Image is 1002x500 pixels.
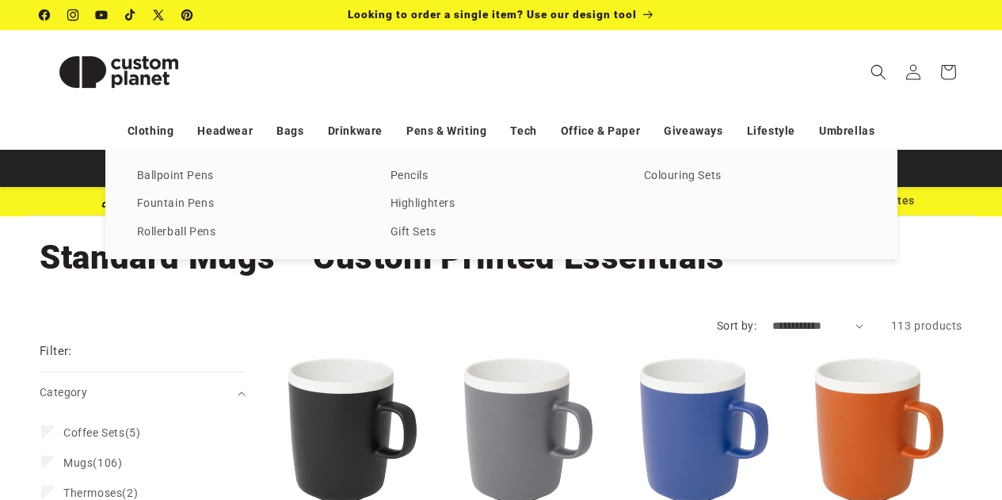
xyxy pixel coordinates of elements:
[328,117,383,145] a: Drinkware
[197,117,253,145] a: Headwear
[40,342,72,361] h2: Filter:
[747,117,795,145] a: Lifestyle
[40,386,87,399] span: Category
[644,166,866,187] a: Colouring Sets
[40,372,246,413] summary: Category (0 selected)
[137,166,359,187] a: Ballpoint Pens
[40,36,198,108] img: Custom Planet
[561,117,640,145] a: Office & Paper
[128,117,174,145] a: Clothing
[406,117,486,145] a: Pens & Writing
[276,117,303,145] a: Bags
[63,426,125,439] span: Coffee Sets
[63,487,122,499] span: Thermoses
[63,456,93,469] span: Mugs
[137,193,359,215] a: Fountain Pens
[34,30,204,113] a: Custom Planet
[137,222,359,243] a: Rollerball Pens
[391,166,612,187] a: Pencils
[510,117,536,145] a: Tech
[861,55,896,90] summary: Search
[391,193,612,215] a: Highlighters
[63,426,140,440] span: (5)
[63,486,138,500] span: (2)
[717,319,756,332] label: Sort by:
[348,8,637,21] span: Looking to order a single item? Use our design tool
[819,117,874,145] a: Umbrellas
[664,117,722,145] a: Giveaways
[63,456,122,470] span: (106)
[391,222,612,243] a: Gift Sets
[891,319,962,332] span: 113 products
